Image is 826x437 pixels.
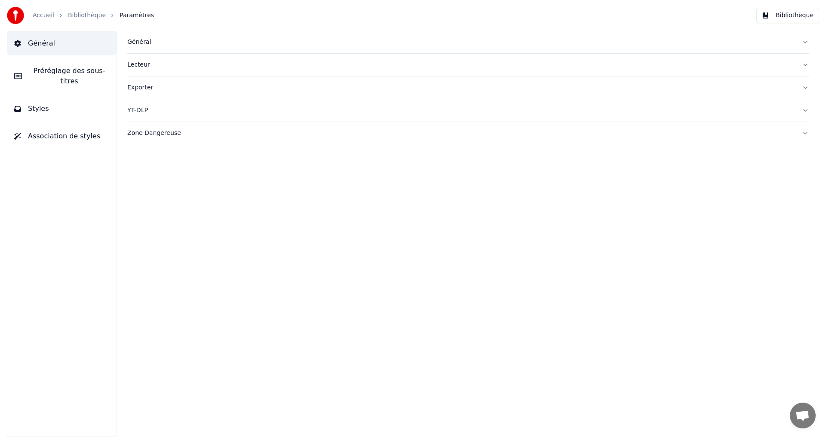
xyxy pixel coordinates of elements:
[7,59,117,93] button: Préréglage des sous-titres
[127,31,809,53] button: Général
[7,31,117,55] button: Général
[28,131,100,141] span: Association de styles
[756,8,819,23] button: Bibliothèque
[28,38,55,49] span: Général
[127,61,795,69] div: Lecteur
[33,11,54,20] a: Accueil
[29,66,110,86] span: Préréglage des sous-titres
[7,97,117,121] button: Styles
[7,7,24,24] img: youka
[127,76,809,99] button: Exporter
[127,83,795,92] div: Exporter
[33,11,154,20] nav: breadcrumb
[790,403,816,428] div: Ouvrir le chat
[127,54,809,76] button: Lecteur
[127,99,809,122] button: YT-DLP
[68,11,106,20] a: Bibliothèque
[7,124,117,148] button: Association de styles
[127,122,809,144] button: Zone Dangereuse
[127,129,795,138] div: Zone Dangereuse
[127,106,795,115] div: YT-DLP
[120,11,154,20] span: Paramètres
[127,38,795,46] div: Général
[28,104,49,114] span: Styles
